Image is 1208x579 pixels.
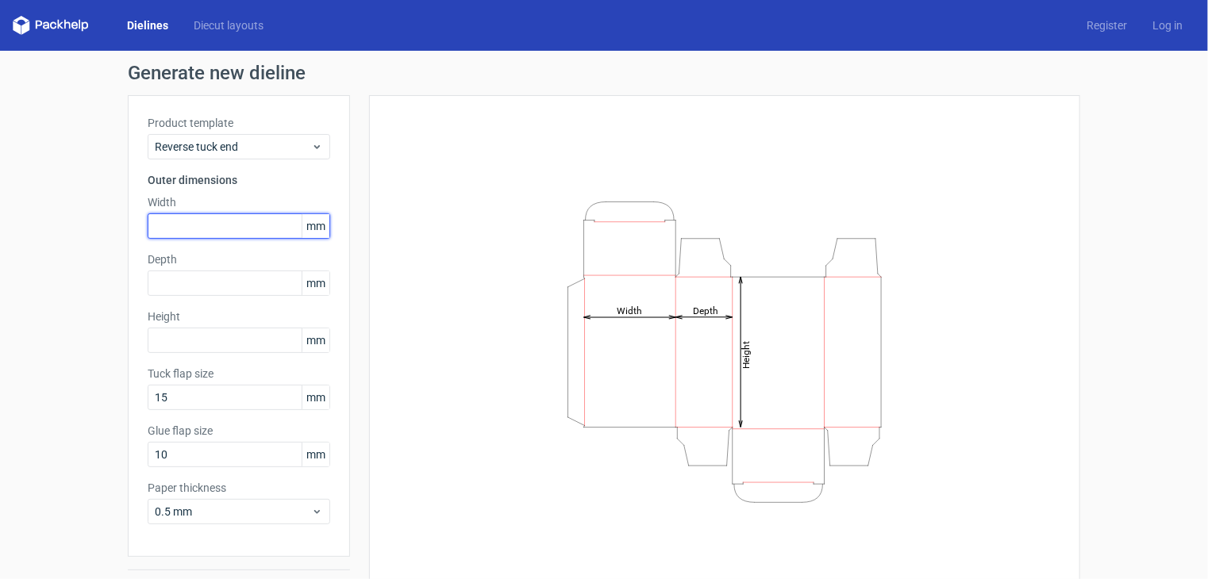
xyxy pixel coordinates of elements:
[148,366,330,382] label: Tuck flap size
[302,443,329,466] span: mm
[302,385,329,409] span: mm
[148,172,330,188] h3: Outer dimensions
[741,341,752,369] tspan: Height
[148,480,330,496] label: Paper thickness
[181,17,276,33] a: Diecut layouts
[155,139,311,155] span: Reverse tuck end
[302,214,329,238] span: mm
[1140,17,1195,33] a: Log in
[155,504,311,520] span: 0.5 mm
[148,309,330,324] label: Height
[1074,17,1140,33] a: Register
[693,305,718,316] tspan: Depth
[148,115,330,131] label: Product template
[617,305,642,316] tspan: Width
[148,423,330,439] label: Glue flap size
[148,194,330,210] label: Width
[114,17,181,33] a: Dielines
[302,328,329,352] span: mm
[128,63,1080,82] h1: Generate new dieline
[302,271,329,295] span: mm
[148,251,330,267] label: Depth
